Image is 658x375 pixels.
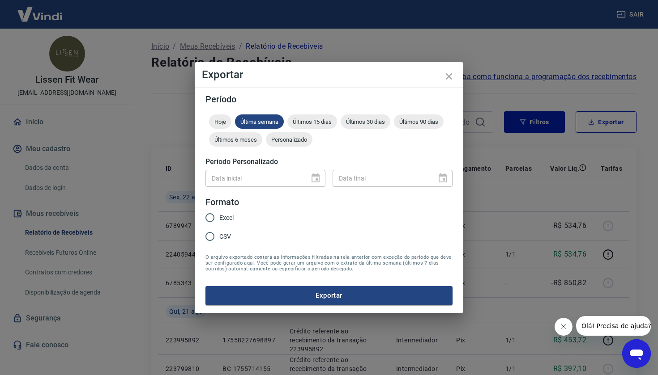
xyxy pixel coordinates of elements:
[622,339,651,368] iframe: Botão para abrir a janela de mensagens
[287,114,337,129] div: Últimos 15 dias
[266,132,312,147] div: Personalizado
[341,114,390,129] div: Últimos 30 dias
[219,213,234,223] span: Excel
[266,136,312,143] span: Personalizado
[209,132,262,147] div: Últimos 6 meses
[333,170,430,186] input: DD/MM/YYYY
[209,114,231,129] div: Hoje
[394,114,444,129] div: Últimos 90 dias
[205,95,453,104] h5: Período
[576,316,651,336] iframe: Mensagem da empresa
[394,118,444,125] span: Últimos 90 dias
[205,286,453,305] button: Exportar
[209,118,231,125] span: Hoje
[287,118,337,125] span: Últimos 15 dias
[5,6,75,13] span: Olá! Precisa de ajuda?
[438,66,460,87] button: close
[205,254,453,272] span: O arquivo exportado conterá as informações filtradas na tela anterior com exceção do período que ...
[205,157,453,166] h5: Período Personalizado
[202,69,456,80] h4: Exportar
[235,118,284,125] span: Última semana
[235,114,284,129] div: Última semana
[341,118,390,125] span: Últimos 30 dias
[209,136,262,143] span: Últimos 6 meses
[205,196,239,209] legend: Formato
[219,232,231,241] span: CSV
[555,318,573,336] iframe: Fechar mensagem
[205,170,303,186] input: DD/MM/YYYY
